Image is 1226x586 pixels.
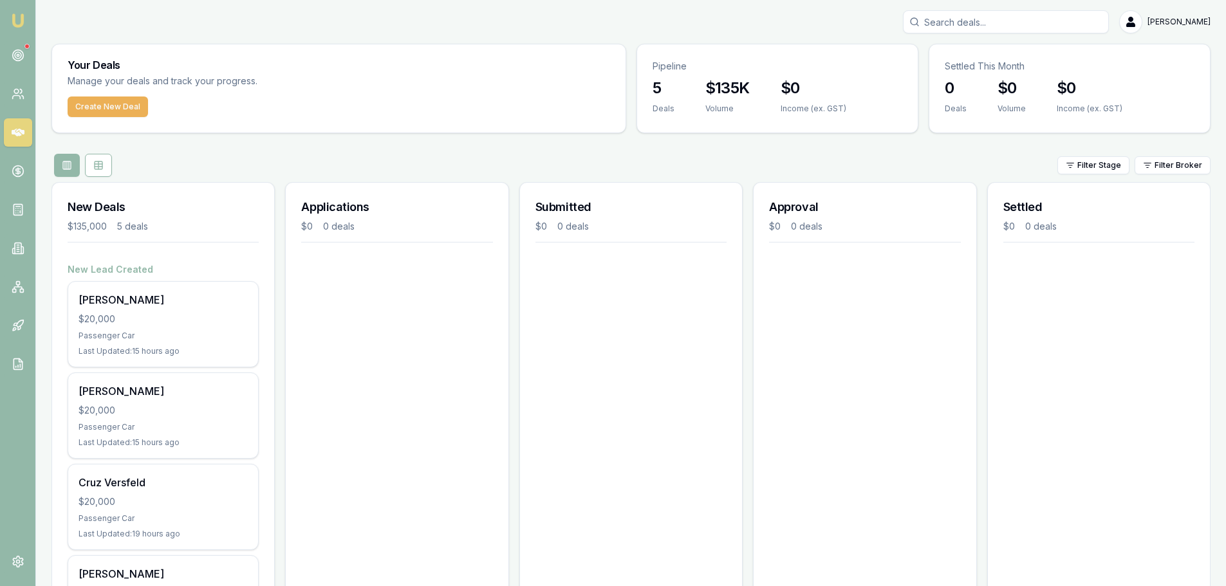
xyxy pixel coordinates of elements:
h3: $0 [781,78,846,98]
input: Search deals [903,10,1109,33]
h3: $135K [705,78,750,98]
h3: Submitted [535,198,727,216]
h3: Settled [1003,198,1194,216]
div: Last Updated: 15 hours ago [79,437,248,448]
button: Create New Deal [68,96,148,117]
div: [PERSON_NAME] [79,383,248,399]
div: $0 [769,220,781,233]
div: [PERSON_NAME] [79,566,248,581]
h3: Your Deals [68,60,610,70]
div: Income (ex. GST) [781,104,846,114]
h3: Approval [769,198,960,216]
img: emu-icon-u.png [10,13,26,28]
span: Filter Broker [1155,160,1202,170]
h3: New Deals [68,198,259,216]
div: $20,000 [79,313,248,325]
div: 0 deals [791,220,822,233]
div: Passenger Car [79,422,248,432]
div: $20,000 [79,495,248,508]
button: Filter Broker [1135,156,1211,174]
span: Filter Stage [1077,160,1121,170]
p: Manage your deals and track your progress. [68,74,397,89]
p: Pipeline [653,60,902,73]
h3: $0 [1057,78,1122,98]
div: Volume [998,104,1026,114]
div: 0 deals [557,220,589,233]
h4: New Lead Created [68,263,259,276]
div: $135,000 [68,220,107,233]
div: 5 deals [117,220,148,233]
h3: 0 [945,78,967,98]
div: [PERSON_NAME] [79,292,248,307]
button: Filter Stage [1057,156,1129,174]
div: Last Updated: 15 hours ago [79,346,248,356]
div: $20,000 [79,404,248,417]
div: Volume [705,104,750,114]
div: Deals [653,104,674,114]
div: 0 deals [323,220,355,233]
h3: Applications [301,198,492,216]
div: Passenger Car [79,513,248,524]
div: $0 [1003,220,1015,233]
div: 0 deals [1025,220,1057,233]
h3: 5 [653,78,674,98]
div: Income (ex. GST) [1057,104,1122,114]
div: Deals [945,104,967,114]
div: Last Updated: 19 hours ago [79,529,248,539]
span: [PERSON_NAME] [1147,17,1211,27]
div: $0 [301,220,313,233]
p: Settled This Month [945,60,1194,73]
h3: $0 [998,78,1026,98]
div: Cruz Versfeld [79,475,248,490]
div: $0 [535,220,547,233]
div: Passenger Car [79,331,248,341]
